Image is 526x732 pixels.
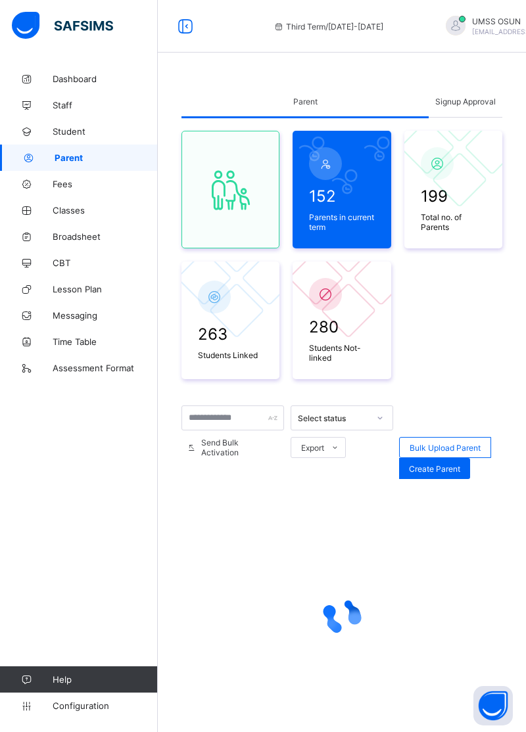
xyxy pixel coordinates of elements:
[53,284,158,294] span: Lesson Plan
[53,258,158,268] span: CBT
[12,12,113,39] img: safsims
[201,438,274,457] span: Send Bulk Activation
[421,187,486,206] span: 199
[410,443,481,453] span: Bulk Upload Parent
[293,97,318,106] span: Parent
[198,350,263,360] span: Students Linked
[473,686,513,725] button: Open asap
[409,464,460,474] span: Create Parent
[421,212,486,232] span: Total no. of Parents
[53,363,158,373] span: Assessment Format
[53,179,158,189] span: Fees
[53,700,157,711] span: Configuration
[301,443,324,453] span: Export
[53,126,158,137] span: Student
[309,187,374,206] span: 152
[53,231,158,242] span: Broadsheet
[309,343,374,363] span: Students Not-linked
[53,205,158,216] span: Classes
[53,310,158,321] span: Messaging
[53,674,157,685] span: Help
[309,212,374,232] span: Parents in current term
[53,100,158,110] span: Staff
[309,317,374,336] span: 280
[55,152,158,163] span: Parent
[273,22,383,32] span: session/term information
[198,325,263,344] span: 263
[298,413,369,423] div: Select status
[435,97,496,106] span: Signup Approval
[53,74,158,84] span: Dashboard
[53,336,158,347] span: Time Table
